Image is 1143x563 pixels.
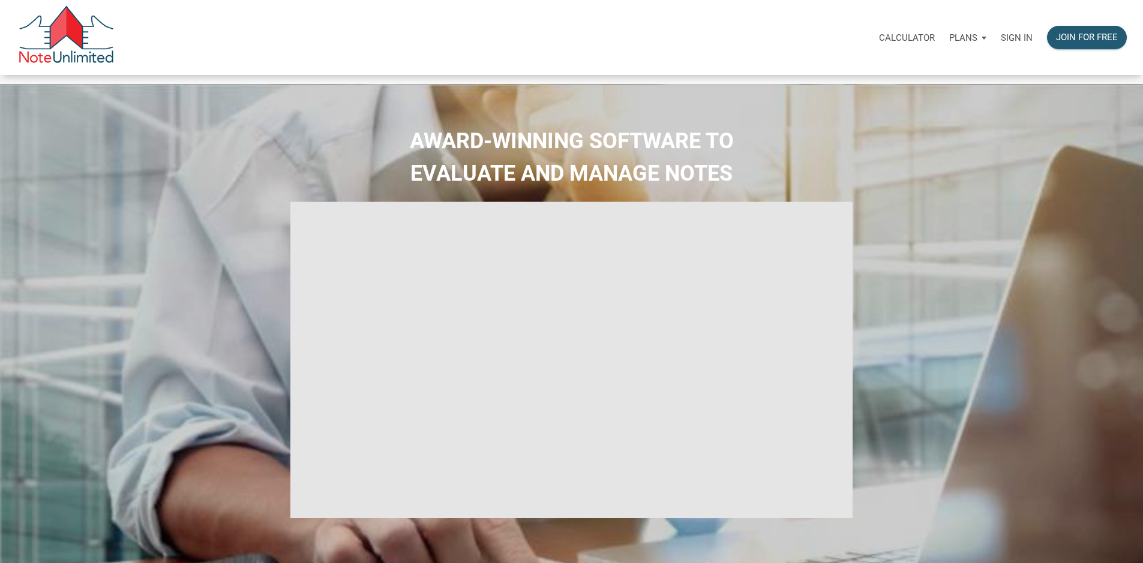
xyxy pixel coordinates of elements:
p: Calculator [879,32,935,43]
a: Sign in [994,19,1040,56]
button: Plans [942,20,994,56]
iframe: NoteUnlimited [290,202,853,518]
a: Calculator [872,19,942,56]
a: Join for free [1040,19,1134,56]
div: Join for free [1056,31,1118,44]
p: Sign in [1001,32,1033,43]
a: Plans [942,19,994,56]
button: Join for free [1047,26,1127,49]
h2: AWARD-WINNING SOFTWARE TO EVALUATE AND MANAGE NOTES [9,125,1134,190]
p: Plans [949,32,977,43]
